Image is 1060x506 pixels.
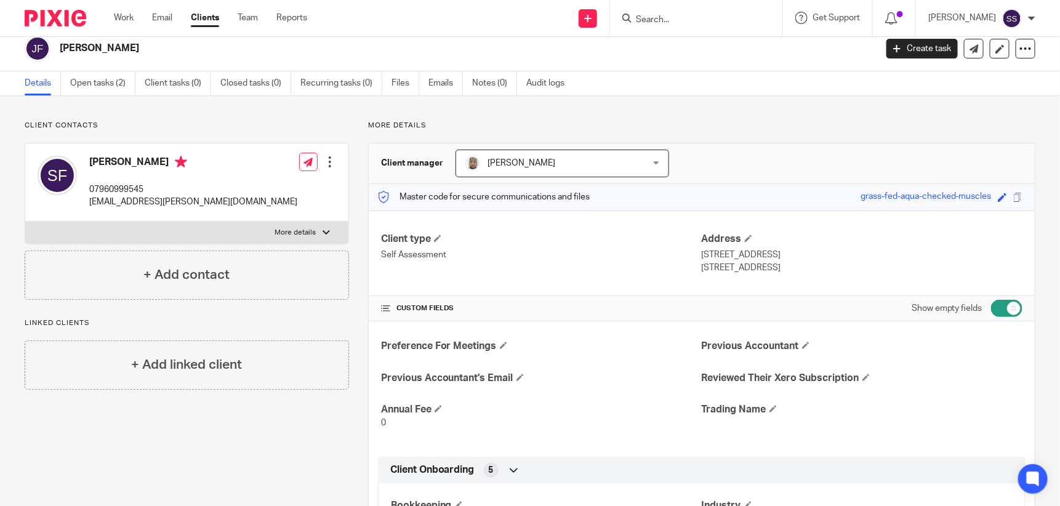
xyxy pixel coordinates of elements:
span: 0 [381,419,386,427]
span: Client Onboarding [390,464,475,476]
p: Linked clients [25,318,349,328]
p: Master code for secure communications and files [378,191,590,203]
h4: Reviewed Their Xero Subscription [702,372,1022,385]
img: svg%3E [1002,9,1022,28]
h4: Annual Fee [381,403,702,416]
a: Notes (0) [472,71,517,95]
p: More details [368,121,1035,131]
i: Primary [175,156,187,168]
a: Emails [428,71,463,95]
div: grass-fed-aqua-checked-muscles [861,190,992,204]
h2: [PERSON_NAME] [60,42,706,55]
h4: Previous Accountant [702,340,1022,353]
label: Show empty fields [912,302,982,315]
a: Closed tasks (0) [220,71,291,95]
a: Email [152,12,172,24]
input: Search [635,15,745,26]
h3: Client manager [381,157,443,169]
h4: + Add linked client [131,355,242,374]
img: Sara%20Zdj%C4%99cie%20.jpg [465,156,480,171]
img: svg%3E [38,156,77,195]
a: Recurring tasks (0) [300,71,382,95]
img: Pixie [25,10,86,26]
a: Open tasks (2) [70,71,135,95]
h4: Address [702,233,1022,246]
span: Get Support [813,14,860,22]
a: Team [238,12,258,24]
h4: [PERSON_NAME] [89,156,297,171]
a: Reports [276,12,307,24]
h4: Previous Accountant's Email [381,372,702,385]
h4: Client type [381,233,702,246]
h4: + Add contact [143,265,230,284]
span: 5 [489,464,494,476]
a: Files [391,71,419,95]
p: Client contacts [25,121,349,131]
span: [PERSON_NAME] [488,159,556,167]
p: [EMAIL_ADDRESS][PERSON_NAME][DOMAIN_NAME] [89,196,297,208]
h4: Trading Name [702,403,1022,416]
a: Clients [191,12,219,24]
a: Audit logs [526,71,574,95]
h4: CUSTOM FIELDS [381,303,702,313]
p: Self Assessment [381,249,702,261]
h4: Preference For Meetings [381,340,702,353]
p: More details [275,228,316,238]
img: svg%3E [25,36,50,62]
a: Work [114,12,134,24]
p: 07960999545 [89,183,297,196]
p: [STREET_ADDRESS] [702,262,1022,274]
a: Client tasks (0) [145,71,211,95]
a: Details [25,71,61,95]
p: [STREET_ADDRESS] [702,249,1022,261]
a: Create task [886,39,958,58]
p: [PERSON_NAME] [928,12,996,24]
